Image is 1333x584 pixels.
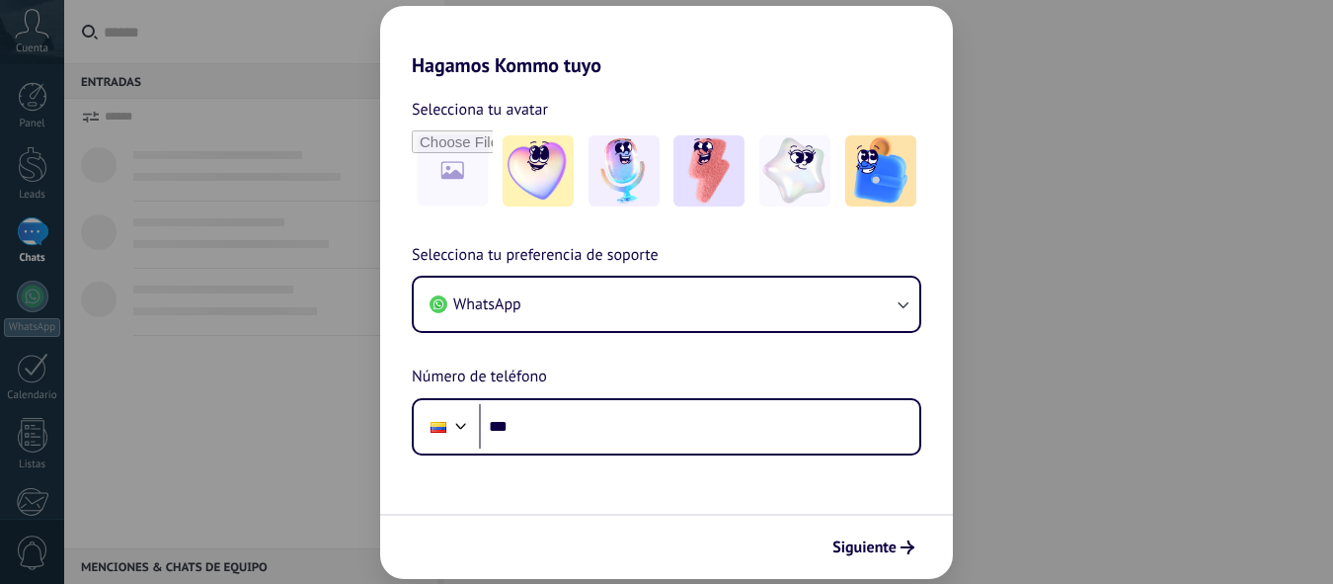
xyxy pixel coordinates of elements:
span: Selecciona tu preferencia de soporte [412,243,659,269]
span: Número de teléfono [412,365,547,390]
img: -1.jpeg [503,135,574,207]
span: Selecciona tu avatar [412,97,548,123]
img: -2.jpeg [588,135,660,207]
img: -3.jpeg [673,135,745,207]
h2: Hagamos Kommo tuyo [380,6,953,77]
button: Siguiente [823,531,923,564]
img: -4.jpeg [759,135,830,207]
img: -5.jpeg [845,135,916,207]
button: WhatsApp [414,278,919,331]
span: Siguiente [832,541,897,554]
div: Colombia: + 57 [420,406,457,448]
span: WhatsApp [453,294,521,314]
